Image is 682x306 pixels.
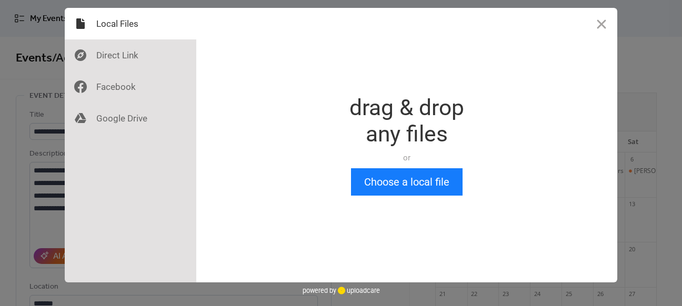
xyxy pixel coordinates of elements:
button: Close [586,8,617,39]
div: powered by [303,282,380,298]
a: uploadcare [336,287,380,294]
div: Google Drive [65,103,196,134]
div: Facebook [65,71,196,103]
div: or [349,152,464,163]
div: Direct Link [65,39,196,71]
button: Choose a local file [351,168,463,196]
div: drag & drop any files [349,95,464,147]
div: Local Files [65,8,196,39]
